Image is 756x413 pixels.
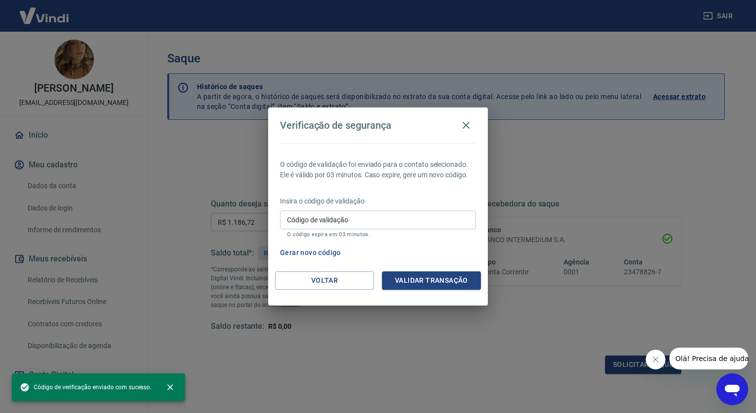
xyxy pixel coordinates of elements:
p: Insira o código de validação [280,196,476,206]
h4: Verificação de segurança [280,119,391,131]
iframe: Fechar mensagem [646,350,665,369]
button: Validar transação [382,271,481,290]
p: O código de validação foi enviado para o contato selecionado. Ele é válido por 03 minutos. Caso e... [280,159,476,180]
button: Gerar novo código [276,244,345,262]
span: Código de verificação enviado com sucesso. [20,382,151,392]
button: close [159,376,181,398]
p: O código expira em 03 minutos. [287,231,469,238]
span: Olá! Precisa de ajuda? [6,7,83,15]
iframe: Botão para abrir a janela de mensagens [716,373,748,405]
iframe: Mensagem da empresa [669,348,748,369]
button: Voltar [275,271,374,290]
